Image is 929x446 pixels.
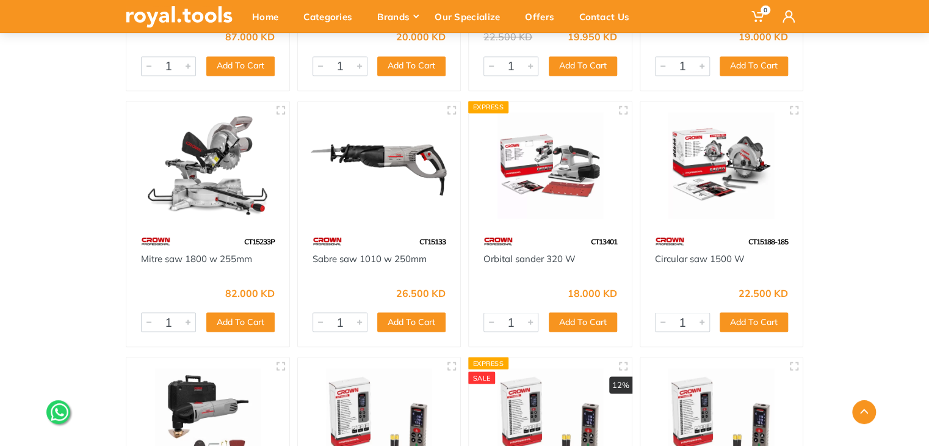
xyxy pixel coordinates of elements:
[126,6,233,27] img: royal.tools Logo
[483,230,513,252] img: 75.webp
[651,112,792,218] img: Royal Tools - Circular saw 1500 W
[141,230,170,252] img: 75.webp
[309,112,450,218] img: Royal Tools - Sabre saw 1010 w 250mm
[483,252,576,264] a: Orbital sander 320 W
[568,288,617,298] div: 18.000 KD
[720,56,788,76] button: Add To Cart
[369,4,426,29] div: Brands
[571,4,646,29] div: Contact Us
[549,56,617,76] button: Add To Cart
[591,236,617,246] span: CT13401
[568,32,617,42] div: 19.950 KD
[655,252,745,264] a: Circular saw 1500 W
[313,252,427,264] a: Sabre saw 1010 w 250mm
[468,101,508,113] div: Express
[137,112,278,218] img: Royal Tools - Mitre saw 1800 w 255mm
[141,252,252,264] a: Mitre saw 1800 w 255mm
[377,312,446,332] button: Add To Cart
[480,112,621,218] img: Royal Tools - Orbital sander 320 W
[609,376,632,393] div: 12%
[739,32,788,42] div: 19.000 KD
[419,236,446,246] span: CT15133
[244,236,275,246] span: CT15233P
[761,5,770,15] span: 0
[426,4,516,29] div: Our Specialize
[206,56,275,76] button: Add To Cart
[377,56,446,76] button: Add To Cart
[468,371,495,384] div: SALE
[396,288,446,298] div: 26.500 KD
[549,312,617,332] button: Add To Cart
[295,4,369,29] div: Categories
[739,288,788,298] div: 22.500 KD
[468,357,508,369] div: Express
[748,236,788,246] span: CT15188-185
[396,32,446,42] div: 20.000 KD
[225,32,275,42] div: 87.000 KD
[516,4,571,29] div: Offers
[313,230,342,252] img: 75.webp
[244,4,295,29] div: Home
[720,312,788,332] button: Add To Cart
[225,288,275,298] div: 82.000 KD
[483,32,532,42] div: 22.500 KD
[206,312,275,332] button: Add To Cart
[655,230,684,252] img: 75.webp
